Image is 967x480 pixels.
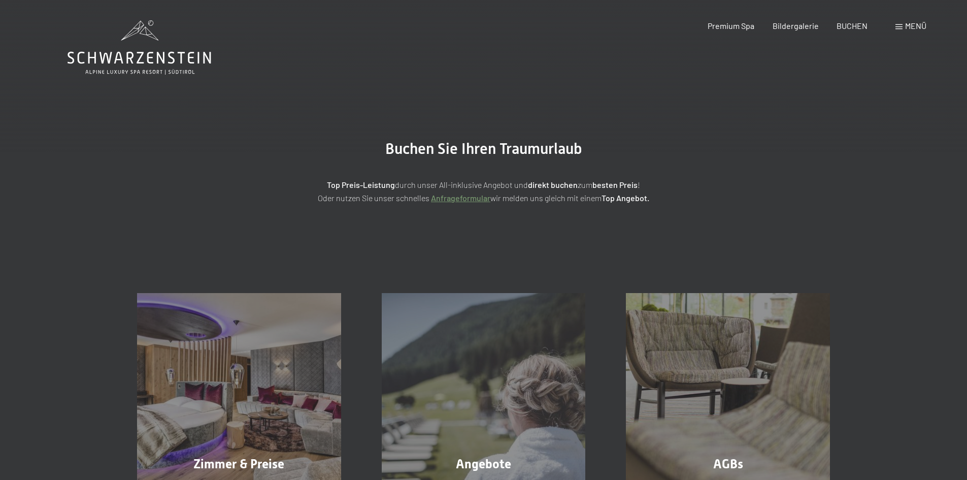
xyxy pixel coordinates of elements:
[837,21,868,30] a: BUCHEN
[713,457,743,471] span: AGBs
[327,180,395,189] strong: Top Preis-Leistung
[773,21,819,30] a: Bildergalerie
[905,21,926,30] span: Menü
[230,178,738,204] p: durch unser All-inklusive Angebot und zum ! Oder nutzen Sie unser schnelles wir melden uns gleich...
[592,180,638,189] strong: besten Preis
[602,193,649,203] strong: Top Angebot.
[708,21,754,30] a: Premium Spa
[385,140,582,157] span: Buchen Sie Ihren Traumurlaub
[193,457,284,471] span: Zimmer & Preise
[528,180,578,189] strong: direkt buchen
[456,457,511,471] span: Angebote
[431,193,490,203] a: Anfrageformular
